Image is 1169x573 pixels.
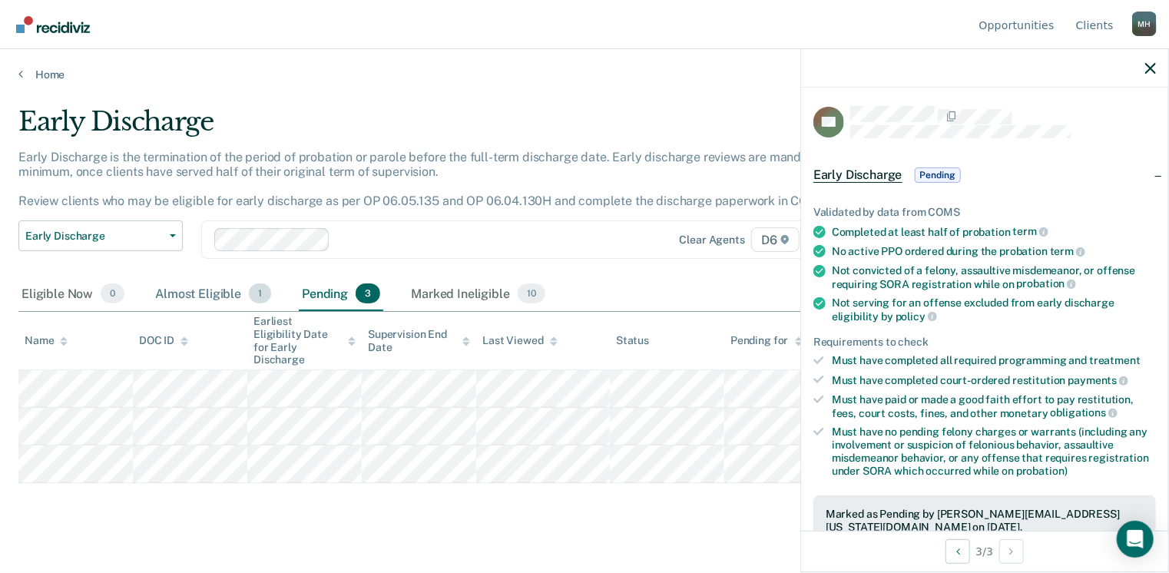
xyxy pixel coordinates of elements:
div: Marked Ineligible [408,277,548,311]
span: 0 [101,283,124,303]
div: DOC ID [139,334,188,347]
button: Previous Opportunity [945,539,970,564]
div: Last Viewed [482,334,557,347]
div: Must have no pending felony charges or warrants (including any involvement or suspicion of feloni... [832,426,1156,477]
div: Completed at least half of probation [832,225,1156,239]
span: obligations [1051,406,1118,419]
span: 1 [249,283,271,303]
a: Home [18,68,1151,81]
span: term [1050,245,1085,257]
span: 10 [518,283,545,303]
span: Pending [915,167,961,183]
img: Recidiviz [16,16,90,33]
div: Must have completed court-ordered restitution [832,373,1156,387]
div: No active PPO ordered during the probation [832,244,1156,258]
div: Name [25,334,68,347]
div: Requirements to check [813,336,1156,349]
span: Early Discharge [813,167,902,183]
div: Must have completed all required programming and [832,354,1156,367]
span: D6 [751,227,800,252]
button: Next Opportunity [999,539,1024,564]
span: probation) [1016,465,1068,477]
div: Early DischargePending [801,151,1168,200]
div: Marked as Pending by [PERSON_NAME][EMAIL_ADDRESS][US_STATE][DOMAIN_NAME] on [DATE]. [826,508,1144,534]
div: Not convicted of a felony, assaultive misdemeanor, or offense requiring SORA registration while on [832,264,1156,290]
div: Pending [299,277,383,311]
span: Early Discharge [25,230,164,243]
span: 3 [356,283,380,303]
div: Clear agents [680,234,745,247]
div: 3 / 3 [801,531,1168,571]
div: Must have paid or made a good faith effort to pay restitution, fees, court costs, fines, and othe... [832,393,1156,419]
div: Status [616,334,649,347]
div: Supervision End Date [368,328,470,354]
span: treatment [1089,354,1141,366]
div: Earliest Eligibility Date for Early Discharge [253,315,356,366]
span: policy [896,310,937,323]
div: Pending for [730,334,802,347]
div: Not serving for an offense excluded from early discharge eligibility by [832,296,1156,323]
p: Early Discharge is the termination of the period of probation or parole before the full-term disc... [18,150,844,209]
span: term [1013,225,1048,237]
div: Almost Eligible [152,277,274,311]
span: probation [1017,277,1077,290]
button: Profile dropdown button [1132,12,1157,36]
div: Open Intercom Messenger [1117,521,1154,558]
div: Early Discharge [18,106,896,150]
div: Eligible Now [18,277,127,311]
span: payments [1068,374,1129,386]
div: Validated by data from COMS [813,206,1156,219]
div: M H [1132,12,1157,36]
